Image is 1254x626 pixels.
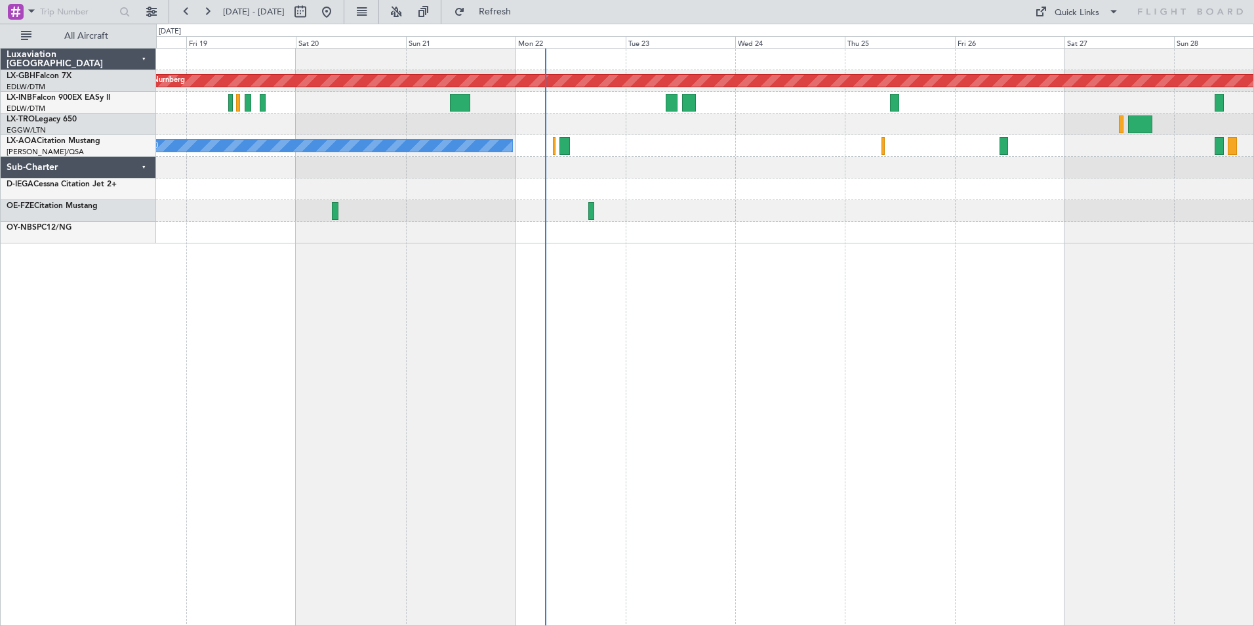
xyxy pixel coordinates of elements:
a: OY-NBSPC12/NG [7,224,71,232]
a: EDLW/DTM [7,82,45,92]
span: Refresh [468,7,523,16]
div: Tue 23 [626,36,735,48]
a: [PERSON_NAME]/QSA [7,147,84,157]
span: OY-NBS [7,224,37,232]
span: [DATE] - [DATE] [223,6,285,18]
div: Fri 26 [955,36,1064,48]
button: Quick Links [1028,1,1125,22]
div: Sat 20 [296,36,405,48]
button: All Aircraft [14,26,142,47]
div: Quick Links [1055,7,1099,20]
div: Wed 24 [735,36,845,48]
div: Fri 19 [186,36,296,48]
div: Thu 25 [845,36,954,48]
a: LX-TROLegacy 650 [7,115,77,123]
a: EDLW/DTM [7,104,45,114]
span: LX-AOA [7,137,37,145]
span: All Aircraft [34,31,138,41]
span: D-IEGA [7,180,33,188]
span: OE-FZE [7,202,34,210]
a: LX-GBHFalcon 7X [7,72,71,80]
a: D-IEGACessna Citation Jet 2+ [7,180,117,188]
a: EGGW/LTN [7,125,46,135]
input: Trip Number [40,2,115,22]
a: OE-FZECitation Mustang [7,202,98,210]
span: LX-INB [7,94,32,102]
div: Sun 21 [406,36,516,48]
div: Sat 27 [1064,36,1174,48]
span: LX-GBH [7,72,35,80]
span: LX-TRO [7,115,35,123]
div: [DATE] [159,26,181,37]
a: LX-INBFalcon 900EX EASy II [7,94,110,102]
a: LX-AOACitation Mustang [7,137,100,145]
div: Mon 22 [516,36,625,48]
button: Refresh [448,1,527,22]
